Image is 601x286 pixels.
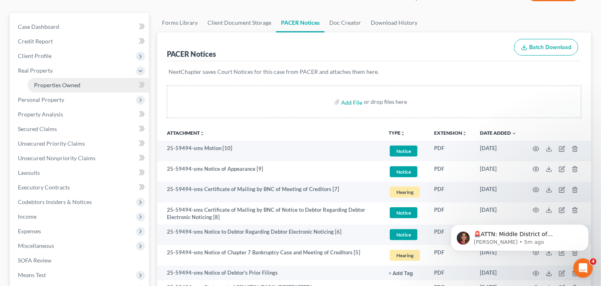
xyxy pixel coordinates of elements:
[390,146,417,157] span: Notice
[364,98,407,106] div: or drop files here
[200,131,205,136] i: unfold_more
[428,266,473,280] td: PDF
[18,52,52,59] span: Client Profile
[514,39,578,56] button: Batch Download
[11,180,149,195] a: Executory Contracts
[389,165,421,178] a: Notice
[18,198,92,205] span: Codebtors Insiders & Notices
[428,202,473,225] td: PDF
[28,78,149,92] a: Properties Owned
[324,13,366,32] a: Doc Creator
[167,49,216,59] div: PACER Notices
[11,122,149,136] a: Secured Claims
[389,249,421,262] a: Hearing
[11,166,149,180] a: Lawsuits
[157,13,203,32] a: Forms Library
[18,184,70,191] span: Executory Contracts
[18,96,64,103] span: Personal Property
[18,213,37,220] span: Income
[18,271,46,278] span: Means Test
[18,38,53,45] span: Credit Report
[11,136,149,151] a: Unsecured Priority Claims
[400,131,405,136] i: unfold_more
[473,202,523,225] td: [DATE]
[18,257,52,264] span: SOFA Review
[157,245,382,266] td: 25-59494-sms Notice of Chapter 7 Bankruptcy Case and Meeting of Creditors [5]
[439,207,601,264] iframe: Intercom notifications message
[169,68,580,76] p: NextChapter saves Court Notices for this case from PACER and attaches them here.
[512,131,517,136] i: expand_more
[389,185,421,199] a: Hearing
[389,269,421,277] a: + Add Tag
[480,130,517,136] a: Date Added expand_more
[18,242,54,249] span: Miscellaneous
[428,182,473,202] td: PDF
[18,140,85,147] span: Unsecured Priority Claims
[462,131,467,136] i: unfold_more
[434,130,467,136] a: Extensionunfold_more
[11,151,149,166] a: Unsecured Nonpriority Claims
[276,13,324,32] a: PACER Notices
[428,141,473,161] td: PDF
[390,229,417,240] span: Notice
[390,166,417,177] span: Notice
[11,253,149,268] a: SOFA Review
[428,161,473,182] td: PDF
[11,19,149,34] a: Case Dashboard
[428,225,473,245] td: PDF
[18,67,53,74] span: Real Property
[390,207,417,218] span: Notice
[157,182,382,202] td: 25-59494-sms Certificate of Mailing by BNC of Meeting of Creditors [7]
[473,182,523,202] td: [DATE]
[157,225,382,245] td: 25-59494-sms Notice to Debtor Regarding Debtor Electronic Noticing [6]
[473,161,523,182] td: [DATE]
[389,144,421,158] a: Notice
[11,34,149,49] a: Credit Report
[573,258,593,278] iframe: Intercom live chat
[389,228,421,241] a: Notice
[34,82,80,88] span: Properties Owned
[18,169,40,176] span: Lawsuits
[473,266,523,280] td: [DATE]
[389,206,421,219] a: Notice
[18,125,57,132] span: Secured Claims
[390,250,420,261] span: Hearing
[529,44,571,51] span: Batch Download
[18,228,41,234] span: Expenses
[389,131,405,136] button: TYPEunfold_more
[473,141,523,161] td: [DATE]
[157,202,382,225] td: 25-59494-sms Certificate of Mailing by BNC of Notice to Debtor Regarding Debtor Electronic Notici...
[366,13,422,32] a: Download History
[390,187,420,198] span: Hearing
[11,107,149,122] a: Property Analysis
[157,161,382,182] td: 25-59494-sms Notice of Appearance [9]
[203,13,276,32] a: Client Document Storage
[428,245,473,266] td: PDF
[157,266,382,280] td: 25-59494-sms Notice of Debtor's Prior Filings
[590,258,597,265] span: 4
[157,141,382,161] td: 25-59494-sms Motion [10]
[167,130,205,136] a: Attachmentunfold_more
[389,271,413,276] button: + Add Tag
[18,23,59,30] span: Case Dashboard
[18,111,63,118] span: Property Analysis
[18,155,95,161] span: Unsecured Nonpriority Claims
